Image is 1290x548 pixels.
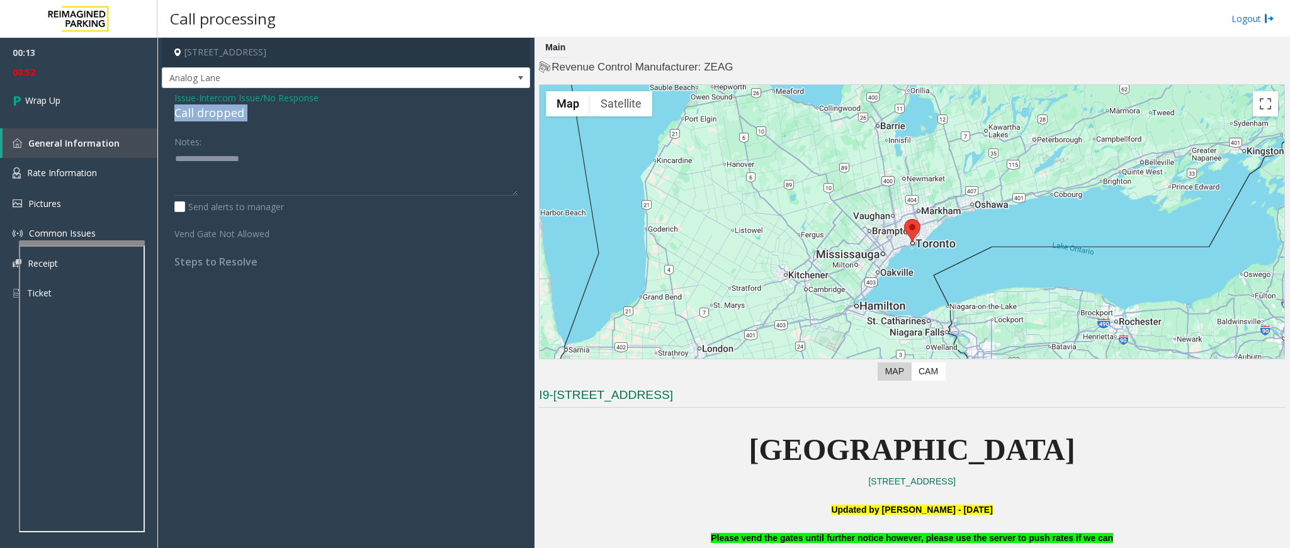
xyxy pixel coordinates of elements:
[868,476,955,486] a: [STREET_ADDRESS]
[13,167,21,179] img: 'icon'
[1264,12,1274,25] img: logout
[539,387,1285,408] h3: I9-[STREET_ADDRESS]
[1231,12,1274,25] a: Logout
[174,256,518,268] h4: Steps to Resolve
[539,60,1285,75] h4: Revenue Control Manufacturer: ZEAG
[28,137,120,149] span: General Information
[13,288,21,299] img: 'icon'
[164,3,282,34] h3: Call processing
[13,259,21,267] img: 'icon'
[27,167,97,179] span: Rate Information
[13,228,23,238] img: 'icon'
[911,362,946,381] label: CAM
[171,223,317,240] label: Vend Gate Not Allowed
[196,92,319,104] span: -
[29,227,96,239] span: Common Issues
[199,91,319,104] span: Intercom Issue/No Response
[25,94,60,107] span: Wrap Up
[174,91,196,104] span: Issue
[174,131,201,148] label: Notes:
[711,533,1113,543] b: Please vend the gates until further notice however, please use the server to push rates if we can
[162,38,530,67] h4: [STREET_ADDRESS]
[831,505,992,515] b: Updated by [PERSON_NAME] - [DATE]
[13,199,22,208] img: 'icon'
[3,128,157,158] a: General Information
[878,362,912,381] label: Map
[590,91,652,116] button: Show satellite imagery
[1253,91,1278,116] button: Toggle fullscreen view
[13,138,22,148] img: 'icon'
[749,433,1075,466] span: [GEOGRAPHIC_DATA]
[28,198,61,210] span: Pictures
[162,68,456,88] span: Analog Lane
[904,219,920,242] div: 777 Bay Street, Toronto, ON
[542,38,569,58] div: Main
[546,91,590,116] button: Show street map
[174,104,518,121] div: Call dropped
[174,200,284,213] label: Send alerts to manager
